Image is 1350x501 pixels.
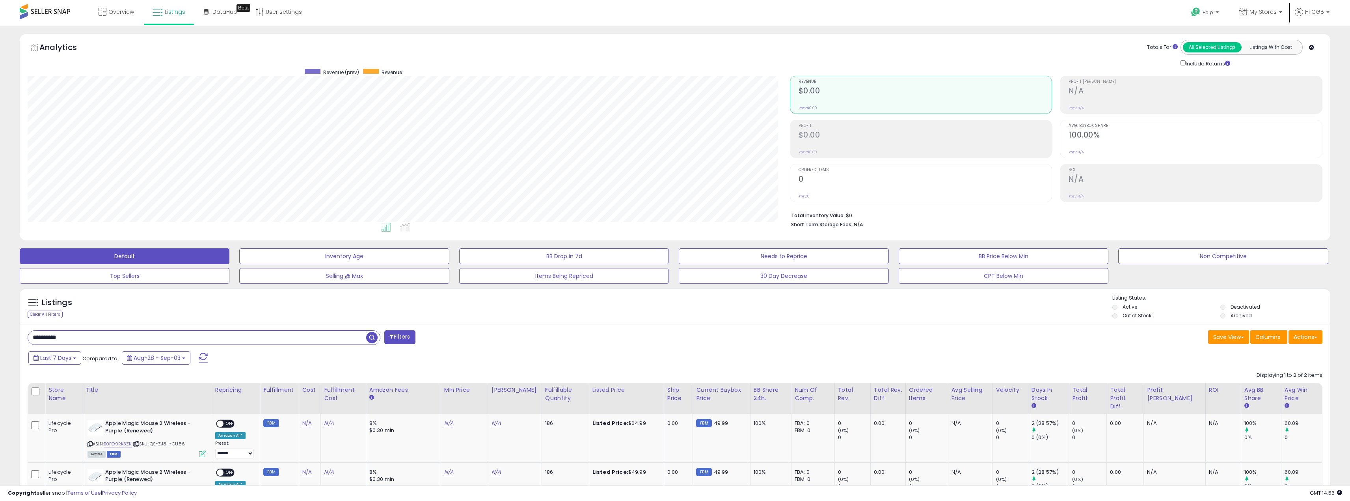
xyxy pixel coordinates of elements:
div: N/A [1147,420,1199,427]
a: B0FQ9RK3ZK [104,441,132,447]
div: Num of Comp. [795,386,831,402]
small: (0%) [996,476,1007,482]
a: N/A [302,419,312,427]
a: Help [1185,1,1227,26]
div: $64.99 [592,420,658,427]
div: 0 [996,420,1028,427]
div: 100% [754,469,785,476]
small: Days In Stock. [1032,402,1036,410]
h2: N/A [1069,86,1322,97]
small: Prev: N/A [1069,106,1084,110]
small: (0%) [838,476,849,482]
div: 186 [545,420,583,427]
div: Displaying 1 to 2 of 2 items [1257,372,1322,379]
div: 0 [838,469,870,476]
span: Profit [799,124,1052,128]
div: Lifecycle Pro [48,469,76,483]
div: 100% [1244,469,1281,476]
span: My Stores [1249,8,1277,16]
div: 100% [754,420,785,427]
small: (0%) [838,427,849,434]
div: 0 [1072,434,1106,441]
h2: $0.00 [799,86,1052,97]
small: FBM [263,419,279,427]
a: N/A [324,468,333,476]
button: Inventory Age [239,248,449,264]
span: Help [1203,9,1213,16]
span: 49.99 [714,468,728,476]
div: 0 [909,483,948,490]
span: Last 7 Days [40,354,71,362]
div: seller snap | | [8,490,137,497]
div: $49.99 [592,469,658,476]
div: $0.30 min [369,427,435,434]
div: 0 [1072,420,1106,427]
div: 0 [838,434,870,441]
div: Profit [PERSON_NAME] [1147,386,1202,402]
span: Revenue (prev) [323,69,359,76]
div: 0 [1072,483,1106,490]
b: Short Term Storage Fees: [791,221,853,228]
div: FBA: 0 [795,420,829,427]
button: Last 7 Days [28,351,81,365]
span: Revenue [799,80,1052,84]
div: $0.30 min [369,476,435,483]
span: Profit [PERSON_NAME] [1069,80,1322,84]
div: 0% [1244,483,1281,490]
div: 0 [909,434,948,441]
div: Current Buybox Price [696,386,747,402]
div: 0 [1285,434,1322,441]
span: N/A [854,221,863,228]
div: 0% [1244,434,1281,441]
div: 8% [369,420,435,427]
h5: Listings [42,297,72,308]
small: (0%) [996,427,1007,434]
span: Compared to: [82,355,119,362]
div: 0.00 [874,420,899,427]
span: 2025-09-12 14:56 GMT [1310,489,1342,497]
p: Listing States: [1112,294,1330,302]
div: Total Rev. [838,386,867,402]
small: (0%) [1072,427,1083,434]
small: Avg Win Price. [1285,402,1289,410]
div: 0.00 [874,469,899,476]
span: OFF [223,421,236,427]
i: Get Help [1191,7,1201,17]
small: Prev: N/A [1069,194,1084,199]
label: Archived [1231,312,1252,319]
div: Title [86,386,209,394]
div: FBA: 0 [795,469,829,476]
span: 49.99 [714,419,728,427]
div: Fulfillment Cost [324,386,362,402]
h5: Analytics [39,42,92,55]
button: Top Sellers [20,268,229,284]
div: N/A [952,420,987,427]
span: Listings [165,8,185,16]
div: Avg Selling Price [952,386,989,402]
div: Amazon AI * [215,432,246,439]
button: Save View [1208,330,1249,344]
div: Totals For [1147,44,1178,51]
span: DataHub [212,8,237,16]
label: Deactivated [1231,304,1260,310]
h2: $0.00 [799,130,1052,141]
small: (0%) [909,476,920,482]
div: N/A [1209,469,1235,476]
small: FBM [696,468,711,476]
div: N/A [952,469,987,476]
div: Tooltip anchor [236,4,250,12]
div: 100% [1244,420,1281,427]
div: N/A [1147,469,1199,476]
a: N/A [302,468,312,476]
small: Prev: 0 [799,194,810,199]
small: Prev: $0.00 [799,150,817,155]
div: 0 [1285,483,1322,490]
div: 0 [1072,469,1106,476]
span: OFF [223,469,236,476]
h2: 100.00% [1069,130,1322,141]
button: 30 Day Decrease [679,268,888,284]
img: 216BTd2pNeL._SL40_.jpg [88,420,103,436]
div: BB Share 24h. [754,386,788,402]
span: ROI [1069,168,1322,172]
div: 0 [909,469,948,476]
